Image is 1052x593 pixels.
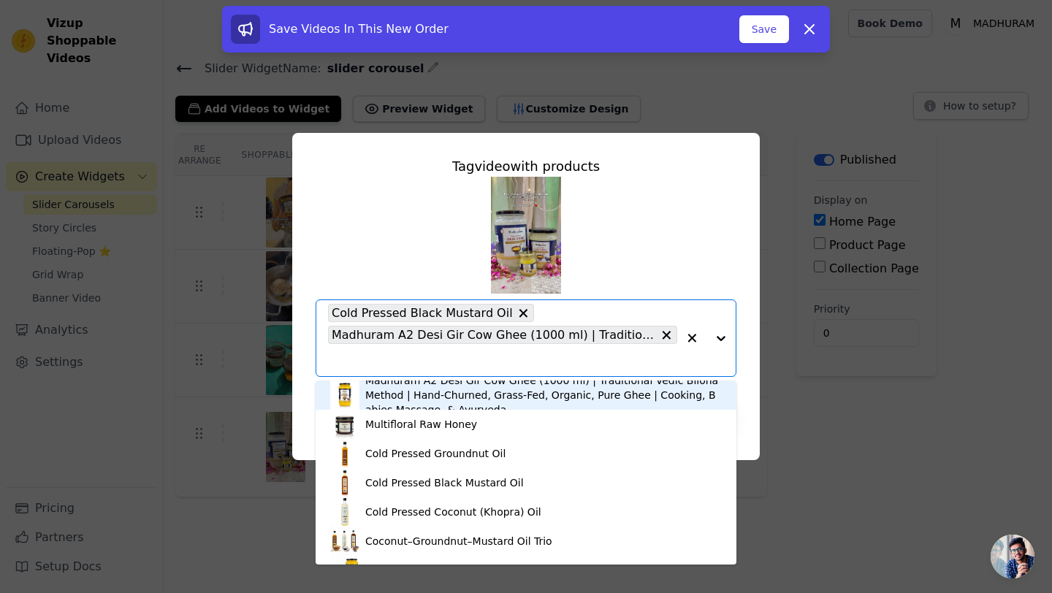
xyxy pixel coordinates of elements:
[330,527,359,556] img: product thumbnail
[365,417,477,432] div: Multifloral Raw Honey
[332,304,513,322] span: Cold Pressed Black Mustard Oil
[330,556,359,585] img: product thumbnail
[365,373,722,417] div: Madhuram A2 Desi Gir Cow Ghee (1000 ml) | Traditional Vedic Bilona Method | Hand-Churned, Grass-F...
[365,534,552,548] div: Coconut–Groundnut–Mustard Oil Trio
[316,156,736,177] div: Tag video with products
[739,15,789,43] button: Save
[330,380,359,410] img: product thumbnail
[330,468,359,497] img: product thumbnail
[365,475,524,490] div: Cold Pressed Black Mustard Oil
[330,439,359,468] img: product thumbnail
[330,410,359,439] img: product thumbnail
[491,177,561,294] img: reel-preview-c7ecvg-sh.myshopify.com-3664070506906379745_70918100566.jpeg
[330,497,359,527] img: product thumbnail
[365,446,506,461] div: Cold Pressed Groundnut Oil
[332,326,656,344] span: Madhuram A2 Desi Gir Cow Ghee (1000 ml) | Traditional Vedic Bilona Method | Hand-Churned, Grass-F...
[991,535,1034,578] a: Open chat
[365,505,541,519] div: Cold Pressed Coconut (Khopra) Oil
[365,563,495,578] div: A2 Ghee & Honey Combo
[269,22,449,36] span: Save Videos In This New Order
